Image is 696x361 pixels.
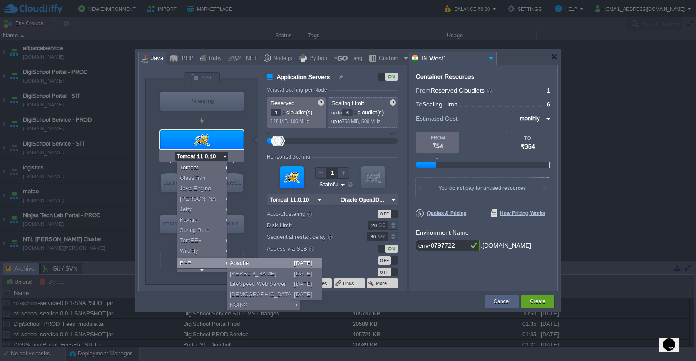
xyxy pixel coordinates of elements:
[506,136,549,141] div: TO
[160,92,244,111] div: Balancing
[416,101,422,108] span: To
[160,251,244,268] div: Create New Layer
[267,255,355,265] label: Public IPv4
[227,258,300,268] div: Apache
[271,100,294,106] span: Reserved
[416,229,469,236] label: Environment Name
[177,215,230,225] div: Payara
[177,183,230,194] div: Java Engine
[267,154,312,160] div: Horizontal Scaling
[331,110,342,115] span: up to
[385,245,398,253] div: ON
[291,279,322,289] div: [DATE]
[343,280,355,287] button: Links
[291,258,322,268] div: [DATE]
[177,162,230,173] div: Tomcat
[416,73,474,80] div: Container Resources
[530,297,545,306] button: Create
[378,232,387,241] div: sec
[416,209,467,217] span: Quotas & Pricing
[160,130,244,149] div: Application Servers
[378,268,391,276] div: OFF
[160,215,182,232] div: Storage
[177,173,230,183] div: GlassFish
[227,300,300,310] div: NGINX
[177,194,230,204] div: [PERSON_NAME]
[432,142,443,149] span: ₹54
[378,256,391,265] div: OFF
[659,326,687,352] iframe: chat widget
[481,240,531,252] div: .[DOMAIN_NAME]
[148,52,163,65] div: Java
[177,258,230,268] div: PHP
[267,131,270,136] div: 0
[342,119,381,124] span: 768 MiB, 600 MHz
[160,92,244,111] div: Load Balancer
[376,52,402,65] div: Custom
[376,280,388,287] button: More
[222,215,244,232] div: Build
[160,215,182,233] div: Storage Containers
[267,232,355,242] label: Sequential restart delay
[177,235,230,246] div: TomEE+
[494,297,510,306] button: Cancel
[227,279,300,289] div: LiteSpeed Web Server
[547,101,550,108] span: 6
[271,52,292,65] div: Node.js
[271,107,323,116] p: cloudlet(s)
[291,268,322,279] div: [DATE]
[307,52,327,65] div: Python
[179,52,194,65] div: PHP
[331,119,342,124] span: up to
[378,221,387,229] div: GB
[389,131,397,136] div: 512
[385,73,398,81] div: ON
[267,209,355,219] label: Auto-Clustering
[161,173,181,192] div: Cache
[241,52,257,65] div: .NET
[267,221,355,230] label: Disk Limit
[547,87,550,94] span: 1
[416,135,459,140] div: FROM
[416,114,458,123] span: Estimated Cost
[267,244,355,253] label: Access via SLB
[331,107,395,116] p: cloudlet(s)
[222,215,244,233] div: Build Node
[271,119,309,124] span: 128 MiB, 100 MHz
[378,210,391,218] div: OFF
[348,52,362,65] div: Lang
[177,225,230,235] div: Spring Boot
[227,289,300,300] div: [DEMOGRAPHIC_DATA]
[491,209,545,217] span: How Pricing Works
[416,87,431,94] span: From
[422,101,457,108] span: Scaling Limit
[222,173,243,192] div: NoSQL
[431,87,493,94] span: Reserved Cloudlets
[177,204,230,215] div: Jetty
[227,268,300,279] div: [PERSON_NAME]
[291,289,322,300] div: [DATE]
[267,87,329,93] div: Vertical Scaling per Node
[222,173,243,192] div: NoSQL Databases
[177,246,230,256] div: WildFly
[331,100,364,106] span: Scaling Limit
[521,143,535,150] span: ₹354
[206,52,222,65] div: Ruby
